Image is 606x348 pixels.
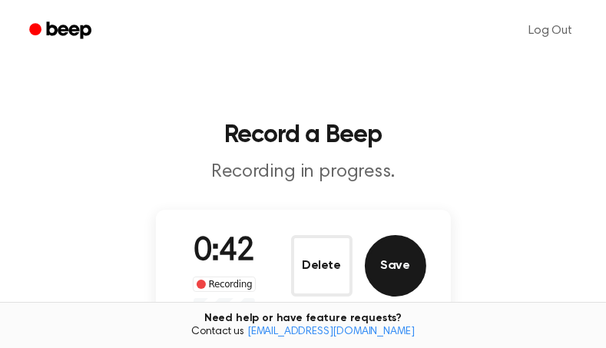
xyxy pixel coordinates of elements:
[18,160,588,185] p: Recording in progress.
[18,16,105,46] a: Beep
[18,123,588,147] h1: Record a Beep
[365,235,426,297] button: Save Audio Record
[513,12,588,49] a: Log Out
[9,326,597,340] span: Contact us
[247,326,415,337] a: [EMAIL_ADDRESS][DOMAIN_NAME]
[193,277,257,292] div: Recording
[291,235,353,297] button: Delete Audio Record
[194,236,255,268] span: 0:42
